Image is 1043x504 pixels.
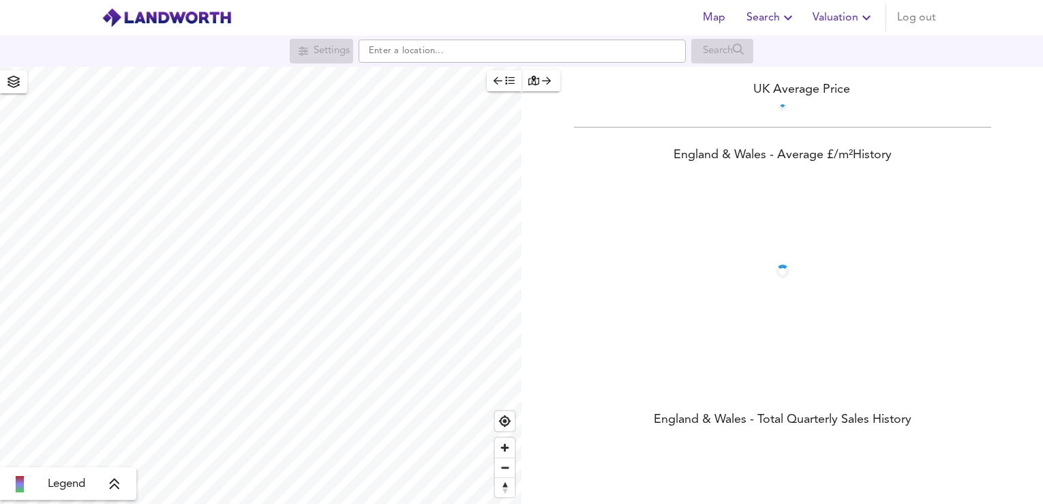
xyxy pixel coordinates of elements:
[746,8,796,27] span: Search
[495,438,515,458] button: Zoom in
[691,39,753,63] div: Search for a location first or explore the map
[495,411,515,431] button: Find my location
[495,458,515,477] span: Zoom out
[807,4,880,31] button: Valuation
[102,8,232,28] img: logo
[359,40,686,63] input: Enter a location...
[692,4,736,31] button: Map
[892,4,941,31] button: Log out
[495,478,515,497] span: Reset bearing to north
[48,476,85,492] span: Legend
[521,147,1043,166] div: England & Wales - Average £/ m² History
[741,4,802,31] button: Search
[495,458,515,477] button: Zoom out
[697,8,730,27] span: Map
[290,39,353,63] div: Search for a location first or explore the map
[897,8,936,27] span: Log out
[495,477,515,497] button: Reset bearing to north
[521,411,1043,430] div: England & Wales - Total Quarterly Sales History
[813,8,875,27] span: Valuation
[521,80,1043,99] div: UK Average Price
